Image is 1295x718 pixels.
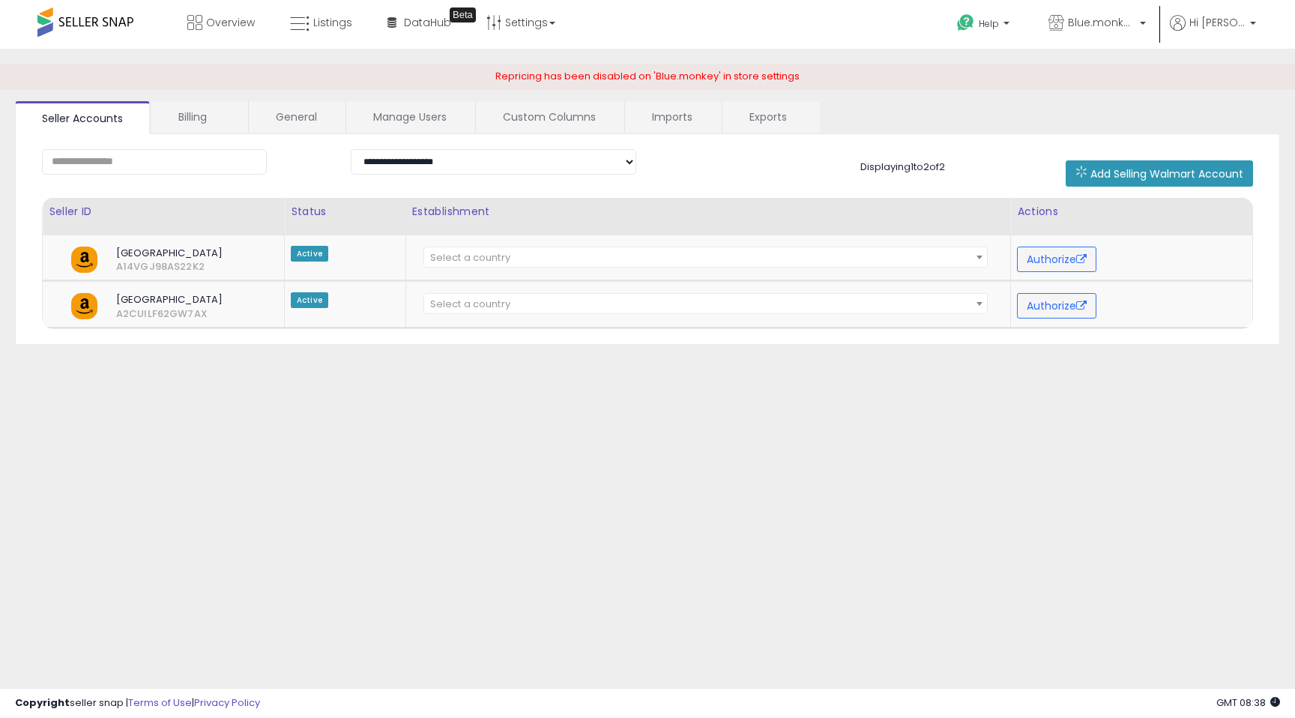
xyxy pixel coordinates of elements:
[105,307,129,321] span: A2CUILF62GW7AX
[1017,247,1096,272] button: Authorize
[71,247,97,273] img: amazon.png
[722,101,818,133] a: Exports
[1170,15,1256,49] a: Hi [PERSON_NAME]
[1068,15,1135,30] span: Blue.monkey
[15,696,260,711] div: seller snap | |
[430,297,510,311] span: Select a country
[495,69,800,83] span: Repricing has been disabled on 'Blue.monkey' in store settings
[450,7,476,22] div: Tooltip anchor
[979,17,999,30] span: Help
[194,696,260,710] a: Privacy Policy
[956,13,975,32] i: Get Help
[151,101,247,133] a: Billing
[105,260,129,274] span: A14VGJ98AS22K2
[49,204,278,220] div: Seller ID
[476,101,623,133] a: Custom Columns
[105,293,250,307] span: [GEOGRAPHIC_DATA]
[1017,204,1246,220] div: Actions
[128,696,192,710] a: Terms of Use
[1017,293,1096,319] button: Authorize
[1216,696,1280,710] span: 2025-09-10 08:38 GMT
[412,204,1005,220] div: Establishment
[1066,160,1253,187] button: Add Selling Walmart Account
[291,204,399,220] div: Status
[313,15,352,30] span: Listings
[860,160,945,174] span: Displaying 1 to 2 of 2
[945,2,1024,49] a: Help
[430,250,510,265] span: Select a country
[1090,166,1243,181] span: Add Selling Walmart Account
[71,293,97,319] img: amazon.png
[105,247,250,260] span: [GEOGRAPHIC_DATA]
[291,292,328,308] span: Active
[1189,15,1246,30] span: Hi [PERSON_NAME]
[291,246,328,262] span: Active
[15,101,150,134] a: Seller Accounts
[15,696,70,710] strong: Copyright
[404,15,451,30] span: DataHub
[249,101,344,133] a: General
[346,101,474,133] a: Manage Users
[206,15,255,30] span: Overview
[625,101,720,133] a: Imports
